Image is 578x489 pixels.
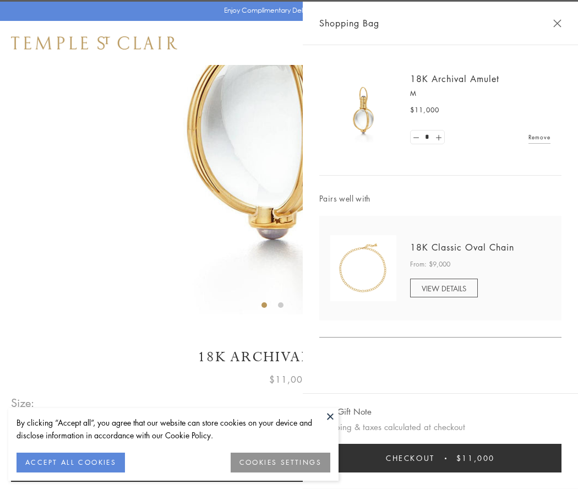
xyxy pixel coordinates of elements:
[319,420,561,434] p: Shipping & taxes calculated at checkout
[411,131,422,144] a: Set quantity to 0
[11,394,35,412] span: Size:
[553,19,561,28] button: Close Shopping Bag
[224,5,349,16] p: Enjoy Complimentary Delivery & Returns
[231,453,330,472] button: COOKIES SETTINGS
[319,444,561,472] button: Checkout $11,000
[386,452,435,464] span: Checkout
[528,131,550,143] a: Remove
[410,279,478,297] a: VIEW DETAILS
[319,16,379,30] span: Shopping Bag
[410,105,439,116] span: $11,000
[11,347,567,367] h1: 18K Archival Amulet
[17,416,330,442] div: By clicking “Accept all”, you agree that our website can store cookies on your device and disclos...
[269,372,309,387] span: $11,000
[319,405,372,419] button: Add Gift Note
[17,453,125,472] button: ACCEPT ALL COOKIES
[11,36,177,50] img: Temple St. Clair
[410,88,550,99] p: M
[410,73,499,85] a: 18K Archival Amulet
[410,241,514,253] a: 18K Classic Oval Chain
[410,259,450,270] span: From: $9,000
[433,131,444,144] a: Set quantity to 2
[319,192,561,205] span: Pairs well with
[422,283,466,294] span: VIEW DETAILS
[330,235,396,301] img: N88865-OV18
[456,452,495,464] span: $11,000
[330,77,396,143] img: 18K Archival Amulet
